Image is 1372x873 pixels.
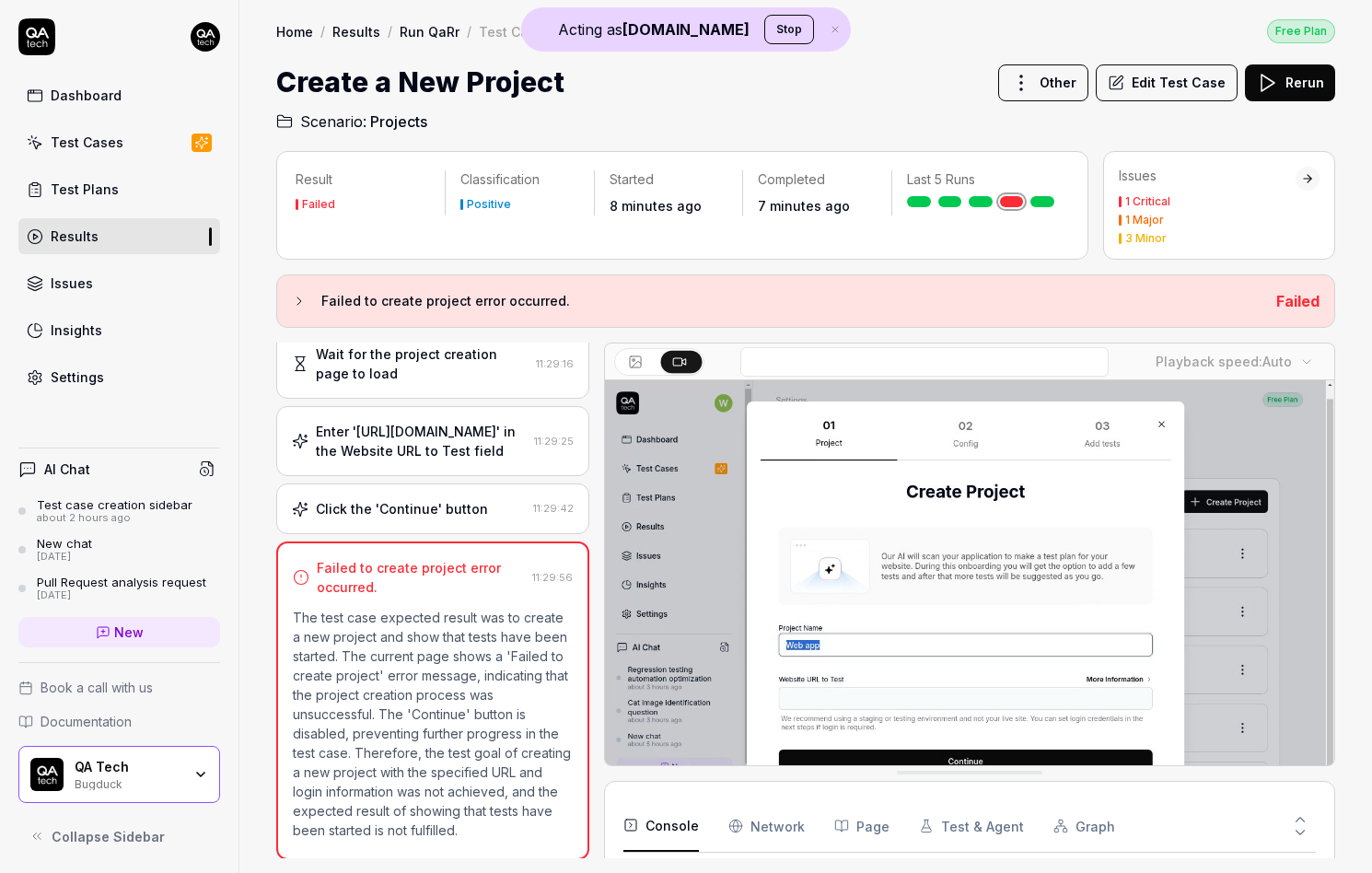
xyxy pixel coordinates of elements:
[758,170,877,189] p: Completed
[296,111,366,133] span: Scenario:
[51,133,123,152] div: Test Cases
[400,22,459,41] a: Run QaRr
[1125,196,1170,207] div: 1 Critical
[18,265,220,301] a: Issues
[75,759,181,775] div: QA Tech
[18,359,220,395] a: Settings
[534,435,574,448] time: 11:29:25
[1125,215,1164,226] div: 1 Major
[919,800,1024,852] button: Test & Agent
[1245,64,1335,101] button: Rerun
[191,22,220,52] img: 7ccf6c19-61ad-4a6c-8811-018b02a1b829.jpg
[1125,233,1167,244] div: 3 Minor
[276,22,313,41] a: Home
[51,227,99,246] div: Results
[320,22,325,41] div: /
[37,551,92,564] div: [DATE]
[30,758,64,791] img: QA Tech Logo
[37,575,206,589] div: Pull Request analysis request
[388,22,392,41] div: /
[37,589,206,602] div: [DATE]
[1267,18,1335,43] button: Free Plan
[51,180,119,199] div: Test Plans
[51,320,102,340] div: Insights
[52,827,165,846] span: Collapse Sidebar
[18,678,220,697] a: Book a call with us
[41,678,153,697] span: Book a call with us
[533,502,574,515] time: 11:29:42
[18,746,220,803] button: QA Tech LogoQA TechBugduck
[293,608,573,840] p: The test case expected result was to create a new project and show that tests have been started. ...
[18,617,220,647] a: New
[296,170,430,189] p: Result
[370,111,427,133] span: Projects
[479,22,588,41] div: Test Case Result
[1096,64,1238,101] button: Edit Test Case
[51,367,104,387] div: Settings
[37,536,92,551] div: New chat
[1119,167,1296,185] div: Issues
[316,499,488,518] div: Click the 'Continue' button
[467,199,511,210] div: Positive
[18,124,220,160] a: Test Cases
[758,198,850,214] time: 7 minutes ago
[37,497,192,512] div: Test case creation sidebar
[907,170,1054,189] p: Last 5 Runs
[460,170,579,189] p: Classification
[1276,292,1320,310] span: Failed
[37,512,192,525] div: about 2 hours ago
[1053,800,1115,852] button: Graph
[114,623,144,642] span: New
[18,77,220,113] a: Dashboard
[18,218,220,254] a: Results
[18,712,220,731] a: Documentation
[51,274,93,293] div: Issues
[18,818,220,855] button: Collapse Sidebar
[467,22,471,41] div: /
[292,290,1262,312] button: Failed to create project error occurred.
[18,536,220,564] a: New chat[DATE]
[316,422,527,460] div: Enter '[URL][DOMAIN_NAME]' in the Website URL to Test field
[834,800,889,852] button: Page
[1156,352,1292,371] div: Playback speed:
[302,199,335,210] div: Failed
[316,344,529,383] div: Wait for the project creation page to load
[998,64,1088,101] button: Other
[18,497,220,525] a: Test case creation sidebarabout 2 hours ago
[728,800,805,852] button: Network
[75,775,181,790] div: Bugduck
[18,171,220,207] a: Test Plans
[332,22,380,41] a: Results
[321,290,1262,312] h3: Failed to create project error occurred.
[276,62,564,103] h1: Create a New Project
[623,800,699,852] button: Console
[276,111,427,133] a: Scenario:Projects
[536,357,574,370] time: 11:29:16
[317,558,525,597] div: Failed to create project error occurred.
[610,170,728,189] p: Started
[51,86,122,105] div: Dashboard
[18,575,220,602] a: Pull Request analysis request[DATE]
[41,712,132,731] span: Documentation
[764,15,814,44] button: Stop
[610,198,702,214] time: 8 minutes ago
[18,312,220,348] a: Insights
[44,460,90,479] h4: AI Chat
[532,571,573,584] time: 11:29:56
